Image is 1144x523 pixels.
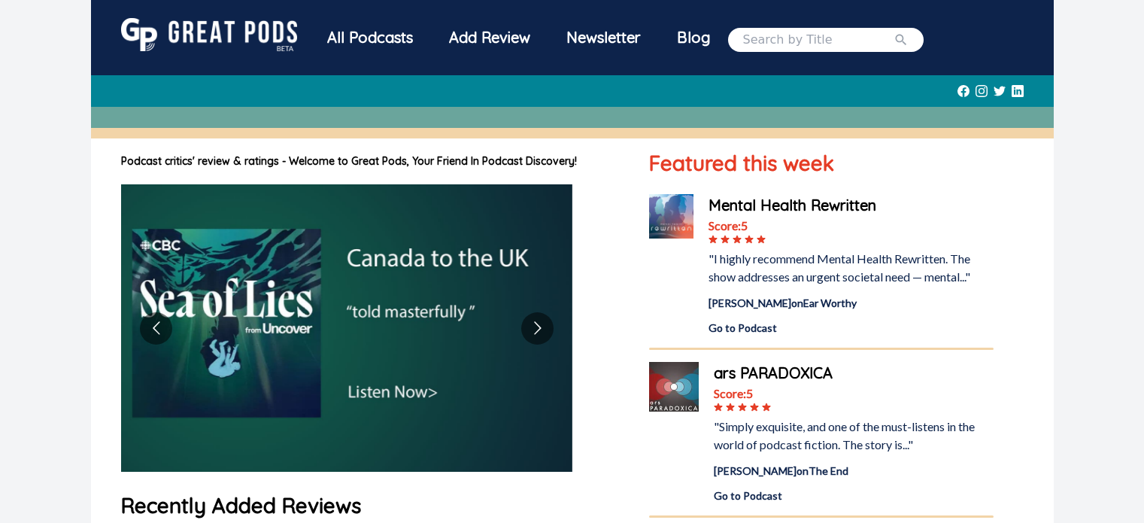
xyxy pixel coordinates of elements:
[709,250,993,286] div: "I highly recommend Mental Health Rewritten. The show addresses an urgent societal need — mental..."
[548,18,659,57] div: Newsletter
[709,320,993,336] a: Go to Podcast
[649,147,993,179] h1: Featured this week
[121,18,297,51] img: GreatPods
[709,194,993,217] a: Mental Health Rewritten
[709,295,993,311] div: [PERSON_NAME] on Ear Worthy
[121,184,572,472] img: image
[309,18,431,61] a: All Podcasts
[649,362,699,412] img: ars PARADOXICA
[521,312,554,345] button: Go to next slide
[140,312,172,345] button: Go to previous slide
[714,385,993,403] div: Score: 5
[714,488,993,503] a: Go to Podcast
[121,490,620,521] h1: Recently Added Reviews
[659,18,728,57] a: Blog
[548,18,659,61] a: Newsletter
[121,154,620,169] h1: Podcast critics' review & ratings - Welcome to Great Pods, Your Friend In Podcast Discovery!
[309,18,431,57] div: All Podcasts
[431,18,548,57] a: Add Review
[714,463,993,479] div: [PERSON_NAME] on The End
[649,194,693,239] img: Mental Health Rewritten
[743,31,894,49] input: Search by Title
[714,362,993,385] a: ars PARADOXICA
[714,418,993,454] div: "Simply exquisite, and one of the must-listens in the world of podcast fiction. The story is..."
[709,217,993,235] div: Score: 5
